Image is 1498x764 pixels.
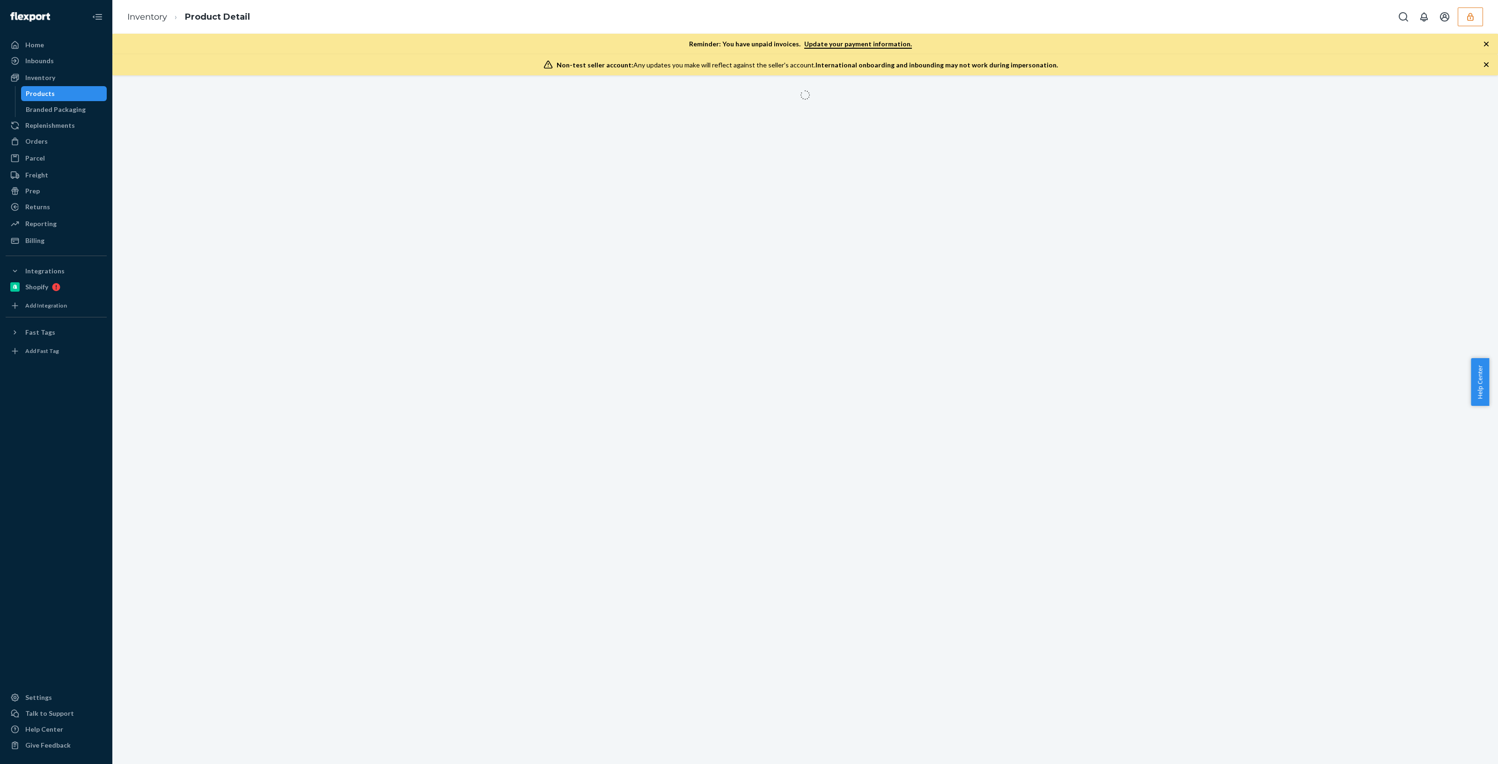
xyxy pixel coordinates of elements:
[25,137,48,146] div: Orders
[185,12,250,22] a: Product Detail
[25,725,63,734] div: Help Center
[6,279,107,294] a: Shopify
[6,53,107,68] a: Inbounds
[6,134,107,149] a: Orders
[25,56,54,66] div: Inbounds
[25,121,75,130] div: Replenishments
[6,344,107,359] a: Add Fast Tag
[25,40,44,50] div: Home
[25,328,55,337] div: Fast Tags
[1435,7,1454,26] button: Open account menu
[6,722,107,737] a: Help Center
[25,154,45,163] div: Parcel
[6,738,107,753] button: Give Feedback
[25,266,65,276] div: Integrations
[25,73,55,82] div: Inventory
[6,184,107,198] a: Prep
[6,233,107,248] a: Billing
[21,86,107,101] a: Products
[25,347,59,355] div: Add Fast Tag
[557,61,633,69] span: Non-test seller account:
[6,37,107,52] a: Home
[1394,7,1413,26] button: Open Search Box
[1471,358,1489,406] button: Help Center
[25,236,44,245] div: Billing
[689,39,912,49] p: Reminder: You have unpaid invoices.
[6,168,107,183] a: Freight
[25,170,48,180] div: Freight
[6,70,107,85] a: Inventory
[6,690,107,705] a: Settings
[10,12,50,22] img: Flexport logo
[6,325,107,340] button: Fast Tags
[26,105,86,114] div: Branded Packaging
[6,216,107,231] a: Reporting
[6,199,107,214] a: Returns
[6,706,107,721] button: Talk to Support
[25,219,57,228] div: Reporting
[6,118,107,133] a: Replenishments
[120,3,257,31] ol: breadcrumbs
[21,102,107,117] a: Branded Packaging
[25,709,74,718] div: Talk to Support
[6,151,107,166] a: Parcel
[25,202,50,212] div: Returns
[25,301,67,309] div: Add Integration
[804,40,912,49] a: Update your payment information.
[127,12,167,22] a: Inventory
[25,741,71,750] div: Give Feedback
[88,7,107,26] button: Close Navigation
[6,298,107,313] a: Add Integration
[25,282,48,292] div: Shopify
[1415,7,1433,26] button: Open notifications
[25,186,40,196] div: Prep
[26,89,55,98] div: Products
[557,60,1058,70] div: Any updates you make will reflect against the seller's account.
[815,61,1058,69] span: International onboarding and inbounding may not work during impersonation.
[25,693,52,702] div: Settings
[6,264,107,279] button: Integrations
